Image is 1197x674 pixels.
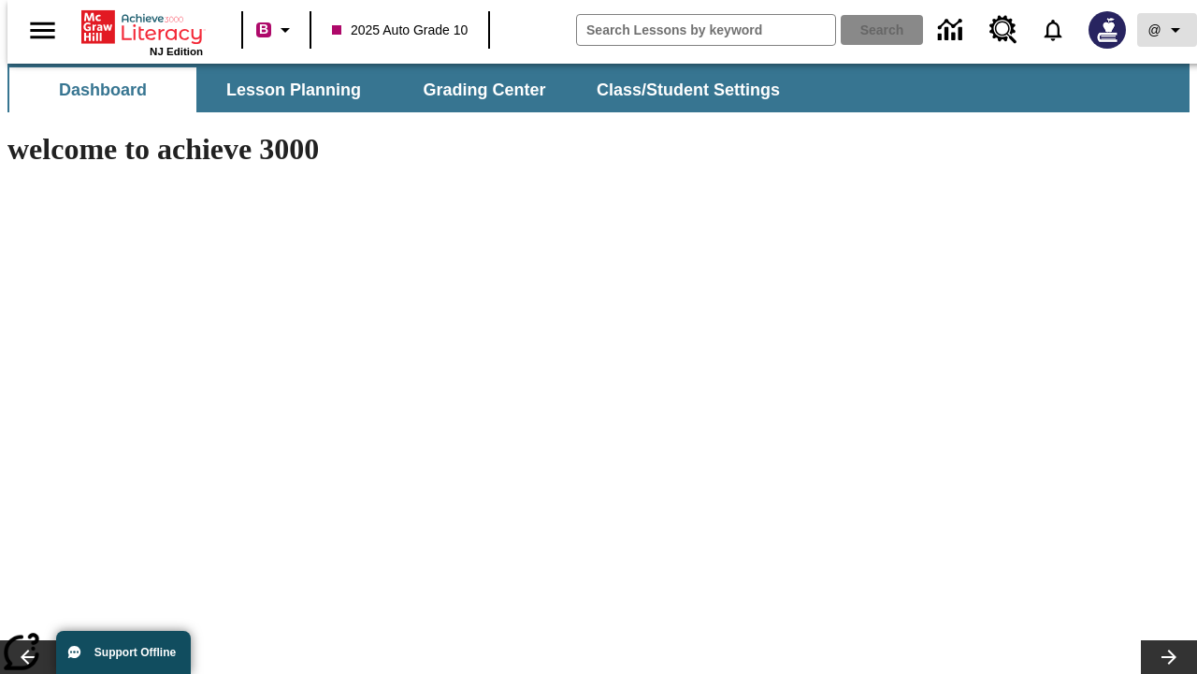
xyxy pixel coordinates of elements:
[1029,6,1077,54] a: Notifications
[59,80,147,101] span: Dashboard
[423,80,545,101] span: Grading Center
[332,21,468,40] span: 2025 Auto Grade 10
[226,80,361,101] span: Lesson Planning
[927,5,978,56] a: Data Center
[1141,640,1197,674] button: Lesson carousel, Next
[150,46,203,57] span: NJ Edition
[1137,13,1197,47] button: Profile/Settings
[978,5,1029,55] a: Resource Center, Will open in new tab
[200,67,387,112] button: Lesson Planning
[249,13,304,47] button: Boost Class color is violet red. Change class color
[1147,21,1161,40] span: @
[94,646,176,659] span: Support Offline
[597,80,780,101] span: Class/Student Settings
[7,132,815,167] h1: welcome to achieve 3000
[1089,11,1126,49] img: Avatar
[1077,6,1137,54] button: Select a new avatar
[56,631,191,674] button: Support Offline
[259,18,268,41] span: B
[7,67,797,112] div: SubNavbar
[391,67,578,112] button: Grading Center
[15,3,70,58] button: Open side menu
[81,8,203,46] a: Home
[577,15,835,45] input: search field
[582,67,795,112] button: Class/Student Settings
[81,7,203,57] div: Home
[9,67,196,112] button: Dashboard
[7,64,1190,112] div: SubNavbar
